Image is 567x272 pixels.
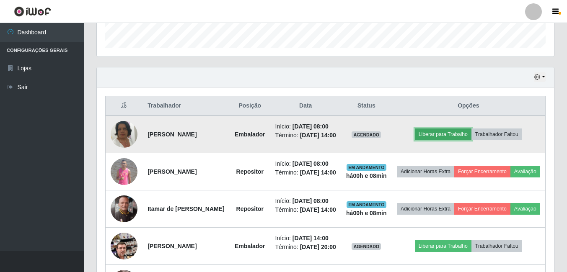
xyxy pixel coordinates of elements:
img: 1699235527028.jpeg [111,222,137,270]
th: Data [270,96,341,116]
strong: Embalador [235,243,265,249]
th: Trabalhador [142,96,230,116]
li: Início: [275,159,336,168]
img: 1705532725952.jpeg [111,158,137,185]
li: Início: [275,234,336,243]
time: [DATE] 08:00 [293,160,329,167]
button: Forçar Encerramento [454,166,510,177]
img: 1676496034794.jpeg [111,110,137,158]
span: EM ANDAMENTO [347,164,386,171]
img: 1745442730986.jpeg [111,195,137,222]
li: Início: [275,122,336,131]
li: Término: [275,205,336,214]
strong: Itamar de [PERSON_NAME] [148,205,225,212]
button: Avaliação [510,166,540,177]
strong: Repositor [236,205,264,212]
strong: há 00 h e 08 min [346,172,387,179]
li: Início: [275,197,336,205]
button: Adicionar Horas Extra [397,203,454,215]
time: [DATE] 14:00 [300,206,336,213]
button: Adicionar Horas Extra [397,166,454,177]
th: Posição [230,96,270,116]
time: [DATE] 14:00 [293,235,329,241]
time: [DATE] 08:00 [293,198,329,204]
li: Término: [275,243,336,251]
span: AGENDADO [352,131,381,138]
button: Avaliação [510,203,540,215]
strong: [PERSON_NAME] [148,243,197,249]
strong: Repositor [236,168,264,175]
button: Liberar para Trabalho [415,128,471,140]
span: EM ANDAMENTO [347,201,386,208]
button: Trabalhador Faltou [471,128,522,140]
button: Liberar para Trabalho [415,240,471,252]
button: Trabalhador Faltou [471,240,522,252]
strong: Embalador [235,131,265,138]
strong: [PERSON_NAME] [148,168,197,175]
li: Término: [275,168,336,177]
span: AGENDADO [352,243,381,250]
strong: [PERSON_NAME] [148,131,197,138]
th: Opções [392,96,546,116]
li: Término: [275,131,336,140]
th: Status [341,96,392,116]
time: [DATE] 14:00 [300,169,336,176]
img: CoreUI Logo [14,6,51,17]
strong: há 00 h e 08 min [346,210,387,216]
time: [DATE] 14:00 [300,132,336,139]
time: [DATE] 08:00 [293,123,329,130]
time: [DATE] 20:00 [300,244,336,250]
button: Forçar Encerramento [454,203,510,215]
